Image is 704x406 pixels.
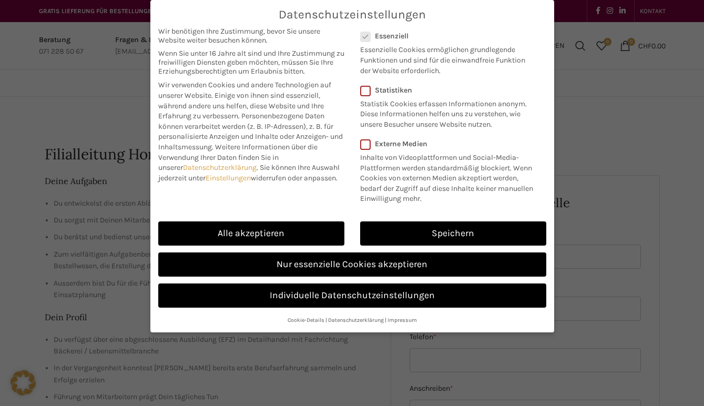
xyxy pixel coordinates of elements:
p: Essenzielle Cookies ermöglichen grundlegende Funktionen und sind für die einwandfreie Funktion de... [360,40,533,76]
a: Datenschutzerklärung [328,317,384,323]
label: Statistiken [360,86,533,95]
a: Cookie-Details [288,317,324,323]
a: Nur essenzielle Cookies akzeptieren [158,252,546,277]
span: Datenschutzeinstellungen [279,8,426,22]
span: Weitere Informationen über die Verwendung Ihrer Daten finden Sie in unserer . [158,143,318,172]
p: Inhalte von Videoplattformen und Social-Media-Plattformen werden standardmäßig blockiert. Wenn Co... [360,148,539,204]
a: Impressum [387,317,417,323]
a: Alle akzeptieren [158,221,344,246]
span: Wir benötigen Ihre Zustimmung, bevor Sie unsere Website weiter besuchen können. [158,27,344,45]
label: Externe Medien [360,139,539,148]
span: Personenbezogene Daten können verarbeitet werden (z. B. IP-Adressen), z. B. für personalisierte A... [158,111,343,151]
a: Individuelle Datenschutzeinstellungen [158,283,546,308]
a: Speichern [360,221,546,246]
a: Datenschutzerklärung [183,163,257,172]
p: Statistik Cookies erfassen Informationen anonym. Diese Informationen helfen uns zu verstehen, wie... [360,95,533,130]
span: Wenn Sie unter 16 Jahre alt sind und Ihre Zustimmung zu freiwilligen Diensten geben möchten, müss... [158,49,344,76]
span: Wir verwenden Cookies und andere Technologien auf unserer Website. Einige von ihnen sind essenzie... [158,80,331,120]
label: Essenziell [360,32,533,40]
a: Einstellungen [206,174,251,182]
span: Sie können Ihre Auswahl jederzeit unter widerrufen oder anpassen. [158,163,340,182]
